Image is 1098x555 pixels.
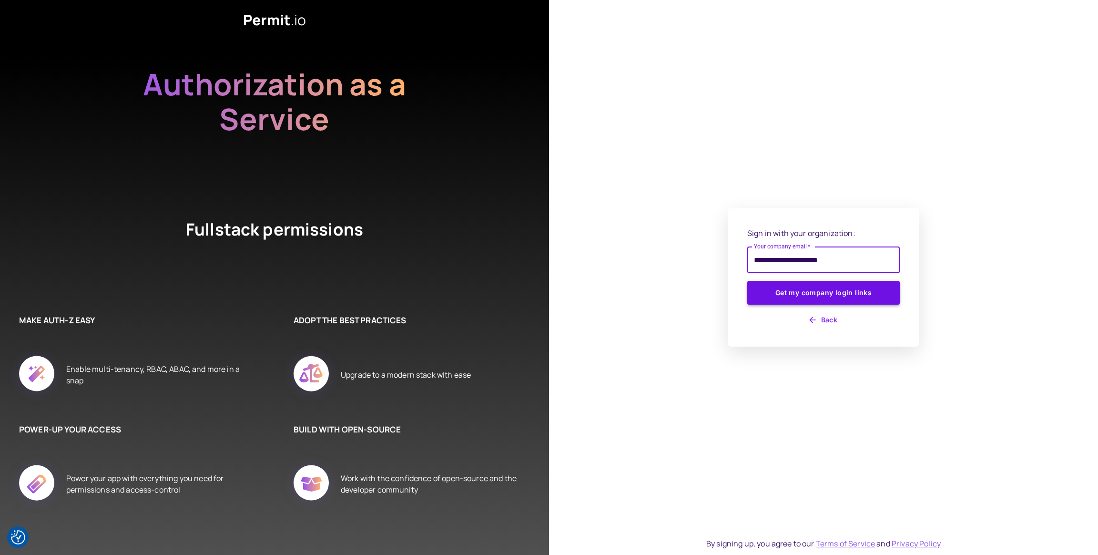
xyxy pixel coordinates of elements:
div: Power your app with everything you need for permissions and access-control [66,454,246,514]
div: Upgrade to a modern stack with ease [341,345,471,404]
h6: ADOPT THE BEST PRACTICES [294,314,520,327]
h2: Authorization as a Service [112,67,437,171]
button: Get my company login links [747,281,900,305]
p: Sign in with your organization: [747,227,900,239]
h4: Fullstack permissions [151,218,398,276]
a: Privacy Policy [892,538,941,549]
button: Consent Preferences [11,530,25,545]
h6: MAKE AUTH-Z EASY [19,314,246,327]
div: Enable multi-tenancy, RBAC, ABAC, and more in a snap [66,345,246,404]
a: Terms of Service [816,538,875,549]
button: Back [747,312,900,328]
label: Your company email [754,242,811,250]
img: Revisit consent button [11,530,25,545]
h6: BUILD WITH OPEN-SOURCE [294,423,520,436]
div: Work with the confidence of open-source and the developer community [341,454,520,514]
div: By signing up, you agree to our and [706,538,941,549]
h6: POWER-UP YOUR ACCESS [19,423,246,436]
